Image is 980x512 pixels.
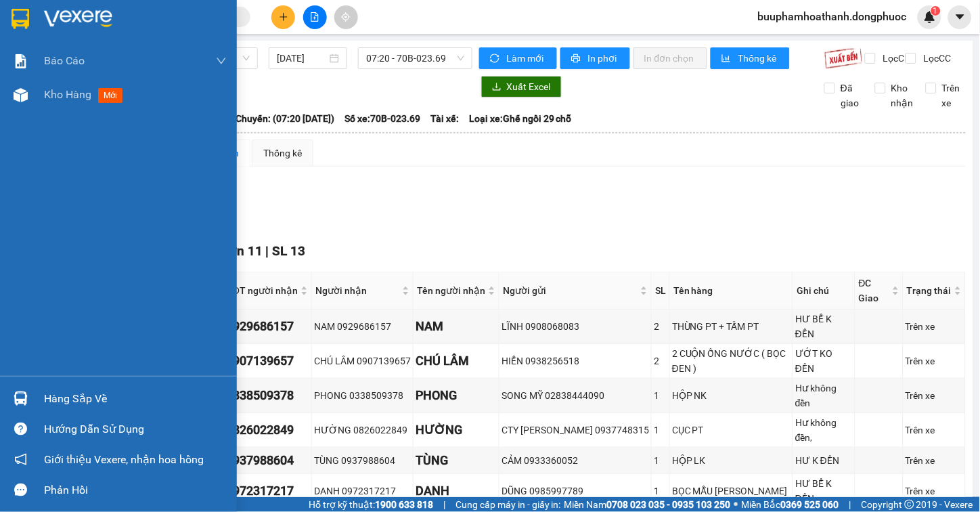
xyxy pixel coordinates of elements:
[224,344,312,379] td: 0907139657
[226,451,309,470] div: 0937988604
[12,9,29,29] img: logo-vxr
[502,388,649,403] div: SONG MỸ 02838444090
[314,354,411,368] div: CHÚ LÂM 0907139657
[670,272,793,310] th: Tên hàng
[795,346,853,376] div: ƯỚT KO ĐỀN
[560,47,630,69] button: printerIn phơi
[224,474,312,509] td: 0972317217
[224,413,312,448] td: 0826022849
[414,310,499,344] td: NAM
[216,56,227,66] span: down
[219,243,263,259] span: Đơn 11
[652,272,670,310] th: SL
[654,484,667,498] div: 1
[416,451,497,470] div: TÙNG
[416,421,497,440] div: HƯỜNG
[906,423,963,438] div: Trên xe
[416,351,497,370] div: CHÚ LÂM
[414,474,499,509] td: DANH
[793,272,855,310] th: Ghi chú
[310,12,319,22] span: file-add
[417,283,485,298] span: Tên người nhận
[273,243,306,259] span: SL 13
[341,12,351,22] span: aim
[607,499,731,510] strong: 0708 023 035 - 0935 103 250
[654,453,667,468] div: 1
[721,54,733,64] span: bar-chart
[906,453,963,468] div: Trên xe
[14,391,28,406] img: warehouse-icon
[742,497,839,512] span: Miền Bắc
[672,423,790,438] div: CỤC PT
[502,453,649,468] div: CẢM 0933360052
[314,423,411,438] div: HƯỜNG 0826022849
[469,111,572,126] span: Loại xe: Ghế ngồi 29 chỗ
[747,8,918,25] span: buuphamhoathanh.dongphuoc
[455,497,561,512] span: Cung cấp máy in - giấy in:
[44,389,227,409] div: Hàng sắp về
[14,54,28,68] img: solution-icon
[481,76,562,98] button: downloadXuất Excel
[14,484,27,496] span: message
[502,423,649,438] div: CTY [PERSON_NAME] 0937748315
[277,51,327,66] input: 12/08/2025
[849,497,851,512] span: |
[224,379,312,413] td: 0338509378
[236,111,334,126] span: Chuyến: (07:20 [DATE])
[937,81,966,110] span: Trên xe
[502,484,649,498] div: DŨNG 0985997789
[314,388,411,403] div: PHONG 0338509378
[44,451,204,468] span: Giới thiệu Vexere, nhận hoa hồng
[224,310,312,344] td: 0929686157
[502,319,649,334] div: LĨNH 0908068083
[886,81,919,110] span: Kho nhận
[906,319,963,334] div: Trên xe
[918,51,954,66] span: Lọc CC
[14,88,28,102] img: warehouse-icon
[507,51,546,66] span: Làm mới
[672,346,790,376] div: 2 CUỘN ỐNG NƯỚC ( BỌC ĐEN )
[443,497,445,512] span: |
[414,448,499,474] td: TÙNG
[795,453,853,468] div: HƯ K ĐỀN
[414,379,499,413] td: PHONG
[905,500,914,509] span: copyright
[948,5,972,29] button: caret-down
[924,11,936,23] img: icon-new-feature
[416,317,497,336] div: NAM
[734,502,738,507] span: ⚪️
[226,421,309,440] div: 0826022849
[564,497,731,512] span: Miền Nam
[859,276,889,305] span: ĐC Giao
[226,351,309,370] div: 0907139657
[263,146,302,161] div: Thống kê
[314,484,411,498] div: DANH 0972317217
[824,47,863,69] img: 9k=
[571,54,583,64] span: printer
[344,111,420,126] span: Số xe: 70B-023.69
[315,283,399,298] span: Người nhận
[502,354,649,368] div: HIỂN 0938256518
[654,354,667,368] div: 2
[588,51,619,66] span: In phơi
[906,354,963,368] div: Trên xe
[303,5,327,29] button: file-add
[44,52,85,69] span: Báo cáo
[781,499,839,510] strong: 0369 525 060
[334,5,358,29] button: aim
[492,82,502,93] span: download
[931,6,941,16] sup: 1
[314,319,411,334] div: NAM 0929686157
[835,81,865,110] span: Đã giao
[430,111,459,126] span: Tài xế:
[44,480,227,500] div: Phản hồi
[366,48,464,68] span: 07:20 - 70B-023.69
[14,423,27,435] span: question-circle
[414,344,499,379] td: CHÚ LÂM
[907,283,952,298] span: Trạng thái
[738,51,779,66] span: Thống kê
[654,388,667,403] div: 1
[795,381,853,410] div: Hư không đền
[954,11,966,23] span: caret-down
[44,419,227,440] div: Hướng dẫn sử dụng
